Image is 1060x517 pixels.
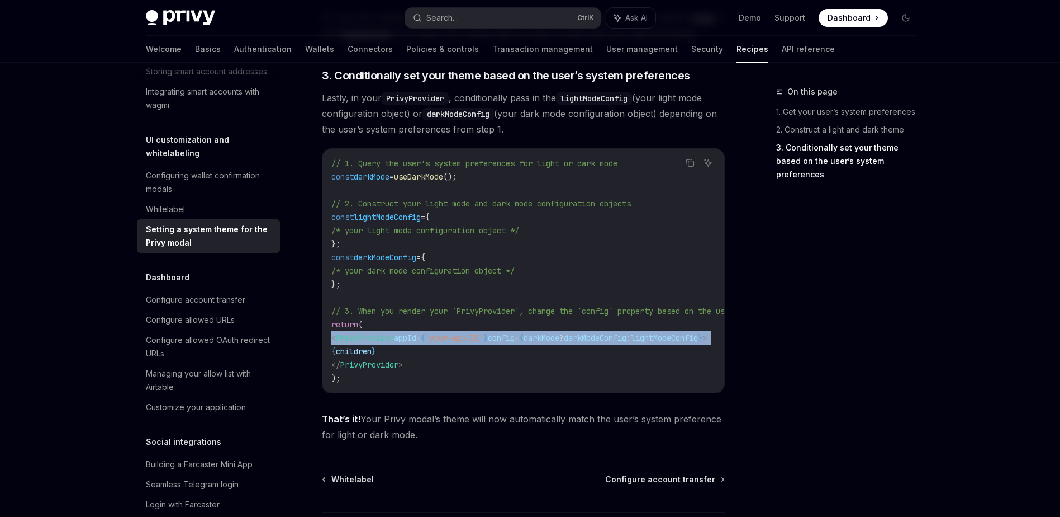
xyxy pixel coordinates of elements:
[137,330,280,364] a: Configure allowed OAuth redirect URLs
[625,12,648,23] span: Ask AI
[331,212,354,222] span: const
[146,367,273,394] div: Managing your allow list with Airtable
[702,333,707,343] span: >
[322,68,690,83] span: 3. Conditionally set your theme based on the user’s system preferences
[146,10,215,26] img: dark logo
[605,474,724,485] a: Configure account transfer
[146,333,273,360] div: Configure allowed OAuth redirect URLs
[137,166,280,199] a: Configuring wallet confirmation modals
[519,333,524,343] span: {
[421,212,425,222] span: =
[564,333,626,343] span: darkModeConfig
[195,36,221,63] a: Basics
[137,454,280,474] a: Building a Farcaster Mini App
[398,360,403,370] span: >
[354,212,421,222] span: lightModeConfig
[331,333,336,343] span: <
[394,172,443,182] span: useDarkMode
[406,36,479,63] a: Policies & controls
[492,36,593,63] a: Transaction management
[421,333,425,343] span: {
[626,333,631,343] span: :
[340,360,398,370] span: PrivyProvider
[348,36,393,63] a: Connectors
[782,36,835,63] a: API reference
[515,333,519,343] span: =
[146,498,220,511] div: Login with Farcaster
[322,413,360,425] strong: That’s it!
[323,474,374,485] a: Whitelabel
[701,156,715,170] button: Ask AI
[828,12,871,23] span: Dashboard
[698,333,702,343] span: }
[146,313,235,327] div: Configure allowed URLs
[146,478,239,491] div: Seamless Telegram login
[137,474,280,495] a: Seamless Telegram login
[146,169,273,196] div: Configuring wallet confirmation modals
[556,92,632,105] code: lightModeConfig
[483,333,488,343] span: }
[389,172,394,182] span: =
[524,333,559,343] span: darkMode
[736,36,768,63] a: Recipes
[776,121,924,139] a: 2. Construct a light and dark theme
[137,199,280,219] a: Whitelabel
[146,85,273,112] div: Integrating smart accounts with wagmi
[331,199,631,209] span: // 2. Construct your light mode and dark mode configuration objects
[382,92,449,105] code: PrivyProvider
[137,82,280,115] a: Integrating smart accounts with wagmi
[322,411,725,443] span: Your Privy modal’s theme will now automatically match the user’s system preference for light or d...
[787,85,838,98] span: On this page
[776,103,924,121] a: 1. Get your user’s system preferences
[305,36,334,63] a: Wallets
[416,333,421,343] span: =
[354,252,416,262] span: darkModeConfig
[331,373,340,383] span: );
[137,219,280,253] a: Setting a system theme for the Privy modal
[137,290,280,310] a: Configure account transfer
[137,364,280,397] a: Managing your allow list with Airtable
[146,293,245,307] div: Configure account transfer
[394,333,416,343] span: appId
[146,458,253,471] div: Building a Farcaster Mini App
[425,333,483,343] span: 'your-app-ID'
[146,271,189,284] h5: Dashboard
[146,36,182,63] a: Welcome
[443,172,457,182] span: ();
[426,11,458,25] div: Search...
[137,495,280,515] a: Login with Farcaster
[146,401,246,414] div: Customize your application
[421,252,425,262] span: {
[331,360,340,370] span: </
[405,8,601,28] button: Search...CtrlK
[606,36,678,63] a: User management
[146,133,280,160] h5: UI customization and whitelabeling
[336,333,394,343] span: PrivyProvider
[488,333,515,343] span: config
[331,279,340,289] span: };
[331,172,354,182] span: const
[331,306,828,316] span: // 3. When you render your `PrivyProvider`, change the `config` property based on the user's syst...
[739,12,761,23] a: Demo
[331,239,340,249] span: };
[137,310,280,330] a: Configure allowed URLs
[577,13,594,22] span: Ctrl K
[331,158,617,168] span: // 1. Query the user's system preferences for light or dark mode
[234,36,292,63] a: Authentication
[336,346,372,356] span: children
[605,474,715,485] span: Configure account transfer
[331,266,515,276] span: /* your dark mode configuration object */
[631,333,698,343] span: lightModeConfig
[819,9,888,27] a: Dashboard
[559,333,564,343] span: ?
[606,8,655,28] button: Ask AI
[425,212,430,222] span: {
[322,90,725,137] span: Lastly, in your , conditionally pass in the (your light mode configuration object) or (your dark ...
[358,319,363,330] span: (
[146,435,221,449] h5: Social integrations
[137,397,280,417] a: Customize your application
[774,12,805,23] a: Support
[146,203,185,216] div: Whitelabel
[146,223,273,250] div: Setting a system theme for the Privy modal
[416,252,421,262] span: =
